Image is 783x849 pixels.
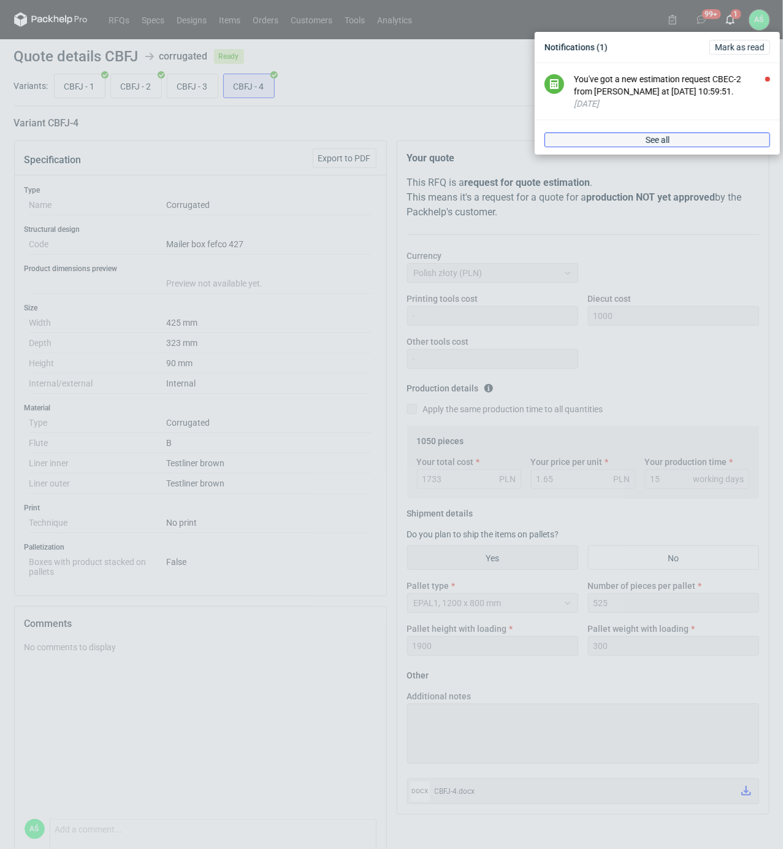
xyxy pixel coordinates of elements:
[544,133,770,147] a: See all
[574,73,770,110] button: You've got a new estimation request CBEC-2 from [PERSON_NAME] at [DATE] 10:59:51.[DATE]
[540,37,775,58] div: Notifications (1)
[574,98,770,110] div: [DATE]
[709,40,770,55] button: Mark as read
[715,43,765,52] span: Mark as read
[574,73,770,98] div: You've got a new estimation request CBEC-2 from [PERSON_NAME] at [DATE] 10:59:51.
[646,136,670,144] span: See all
